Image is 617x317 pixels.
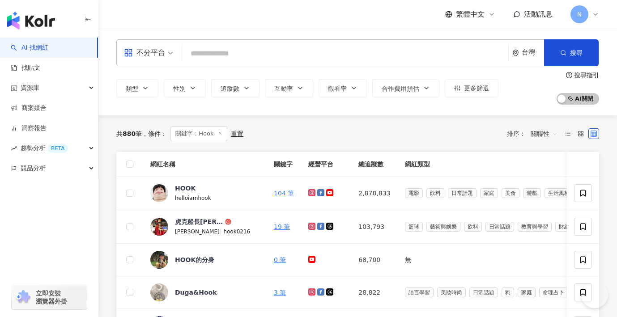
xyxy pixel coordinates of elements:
a: chrome extension立即安裝 瀏覽器外掛 [12,285,87,309]
span: 日常話題 [469,287,498,297]
a: 商案媒合 [11,104,47,113]
span: 家庭 [518,287,536,297]
span: 立即安裝 瀏覽器外掛 [36,289,67,305]
div: 共 筆 [116,130,142,137]
td: 28,822 [351,276,397,309]
span: 關鍵字：Hook [170,126,227,141]
div: 台灣 [522,49,544,56]
span: N [577,9,582,19]
span: 飲料 [426,188,444,198]
a: 0 筆 [274,256,286,263]
a: KOL AvatarDuga&Hook [150,283,260,301]
a: KOL AvatarHOOK的分身 [150,251,260,269]
span: 更多篩選 [464,85,489,92]
th: 網紅名稱 [143,152,267,177]
span: 觀看率 [328,85,347,92]
span: 命理占卜 [539,287,568,297]
span: helloiamhook [175,195,211,201]
span: 美食 [502,188,519,198]
span: 互動率 [274,85,293,92]
span: 財經 [555,222,573,232]
td: 2,870,833 [351,177,397,210]
td: 68,700 [351,244,397,276]
span: 性別 [173,85,186,92]
th: 關鍵字 [267,152,301,177]
span: 條件 ： [142,130,167,137]
span: 活動訊息 [524,10,553,18]
img: KOL Avatar [150,283,168,301]
span: 資源庫 [21,78,39,98]
span: | [220,228,224,235]
span: environment [512,50,519,56]
button: 追蹤數 [211,79,260,97]
a: KOL AvatarHOOKhelloiamhook [150,184,260,203]
div: HOOK的分身 [175,255,214,264]
div: HOOK [175,184,196,193]
span: 飲料 [464,222,482,232]
span: 繁體中文 [456,9,485,19]
div: 重置 [231,130,243,137]
button: 更多篩選 [445,79,498,97]
span: rise [11,145,17,152]
span: hook0216 [223,228,250,235]
span: [PERSON_NAME] [175,228,220,235]
th: 總追蹤數 [351,152,397,177]
a: 104 筆 [274,190,294,197]
span: 生活風格 [545,188,573,198]
span: 美妝時尚 [437,287,466,297]
a: searchAI 找網紅 [11,43,48,52]
div: BETA [47,144,68,153]
a: 19 筆 [274,223,290,230]
span: 日常話題 [485,222,514,232]
img: chrome extension [14,290,32,304]
img: KOL Avatar [150,218,168,236]
span: question-circle [566,72,572,78]
div: 排序： [507,127,562,141]
button: 合作費用預估 [372,79,439,97]
span: 日常話題 [448,188,477,198]
span: 關聯性 [531,127,557,141]
a: 3 筆 [274,289,286,296]
button: 搜尋 [544,39,599,66]
button: 類型 [116,79,158,97]
th: 經營平台 [301,152,351,177]
span: 家庭 [480,188,498,198]
button: 性別 [164,79,206,97]
span: 電影 [405,188,423,198]
span: 藝術與娛樂 [426,222,460,232]
span: 合作費用預估 [382,85,419,92]
span: 語言學習 [405,287,434,297]
a: 洞察報告 [11,124,47,133]
td: 103,793 [351,210,397,244]
button: 觀看率 [319,79,367,97]
span: appstore [124,48,133,57]
div: 虎克船長[PERSON_NAME] [175,217,223,226]
a: KOL Avatar虎克船長[PERSON_NAME][PERSON_NAME]|hook0216 [150,217,260,236]
div: 搜尋指引 [574,72,599,79]
a: 找貼文 [11,63,40,72]
span: 搜尋 [570,49,583,56]
span: 競品分析 [21,158,46,178]
button: 互動率 [265,79,313,97]
div: 不分平台 [124,46,165,60]
span: 類型 [126,85,138,92]
span: 教育與學習 [518,222,552,232]
div: Duga&Hook [175,288,217,297]
span: 狗 [502,287,514,297]
img: KOL Avatar [150,251,168,269]
span: 趨勢分析 [21,138,68,158]
span: 追蹤數 [221,85,239,92]
span: 880 [123,130,136,137]
img: KOL Avatar [150,184,168,202]
iframe: Help Scout Beacon - Open [581,281,608,308]
img: logo [7,12,55,30]
span: 籃球 [405,222,423,232]
span: 遊戲 [523,188,541,198]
